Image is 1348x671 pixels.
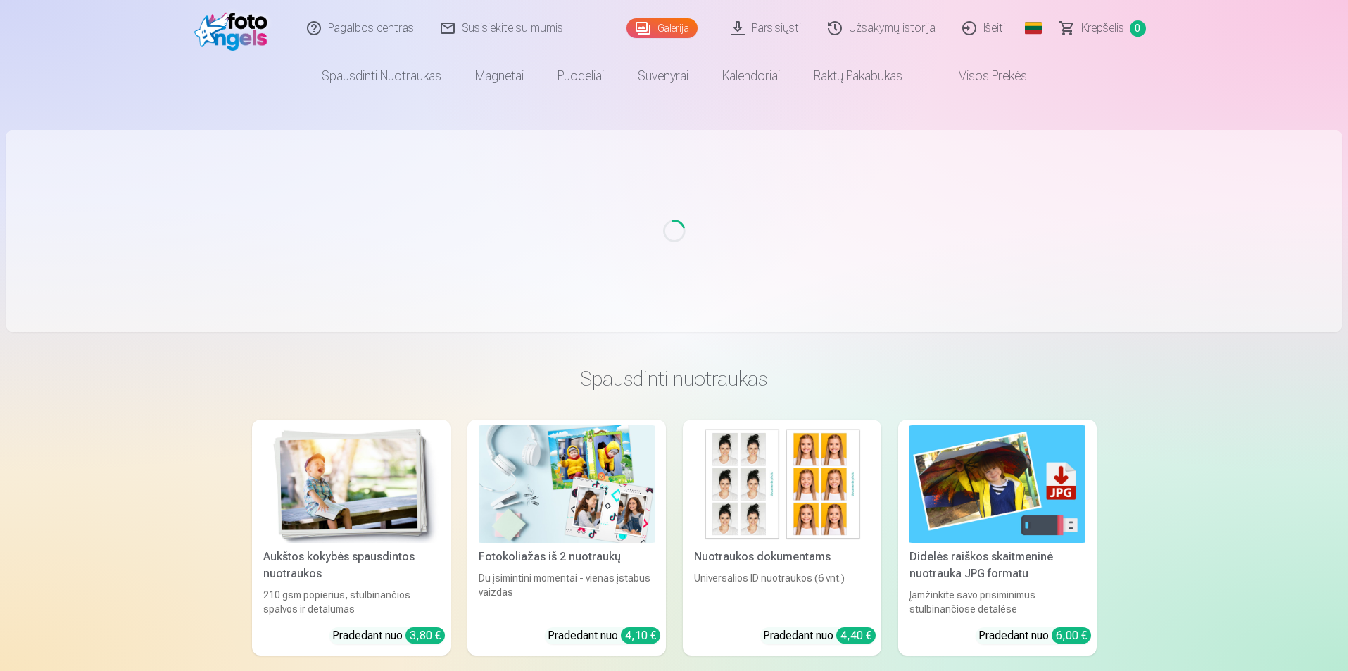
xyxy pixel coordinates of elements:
[473,571,660,616] div: Du įsimintini momentai - vienas įstabus vaizdas
[683,420,881,656] a: Nuotraukos dokumentamsNuotraukos dokumentamsUniversalios ID nuotraukos (6 vnt.)Pradedant nuo 4,40 €
[405,627,445,644] div: 3,80 €
[688,548,876,565] div: Nuotraukos dokumentams
[473,548,660,565] div: Fotokoliažas iš 2 nuotraukų
[909,425,1085,543] img: Didelės raiškos skaitmeninė nuotrauka JPG formatu
[1052,627,1091,644] div: 6,00 €
[1081,20,1124,37] span: Krepšelis
[541,56,621,96] a: Puodeliai
[1130,20,1146,37] span: 0
[258,588,445,616] div: 210 gsm popierius, stulbinančios spalvos ir detalumas
[797,56,919,96] a: Raktų pakabukas
[479,425,655,543] img: Fotokoliažas iš 2 nuotraukų
[694,425,870,543] img: Nuotraukos dokumentams
[904,548,1091,582] div: Didelės raiškos skaitmeninė nuotrauka JPG formatu
[332,627,445,644] div: Pradedant nuo
[621,56,705,96] a: Suvenyrai
[898,420,1097,656] a: Didelės raiškos skaitmeninė nuotrauka JPG formatuDidelės raiškos skaitmeninė nuotrauka JPG format...
[904,588,1091,616] div: Įamžinkite savo prisiminimus stulbinančiose detalėse
[194,6,275,51] img: /fa2
[836,627,876,644] div: 4,40 €
[458,56,541,96] a: Magnetai
[978,627,1091,644] div: Pradedant nuo
[705,56,797,96] a: Kalendoriai
[763,627,876,644] div: Pradedant nuo
[252,420,451,656] a: Aukštos kokybės spausdintos nuotraukos Aukštos kokybės spausdintos nuotraukos210 gsm popierius, s...
[919,56,1044,96] a: Visos prekės
[626,18,698,38] a: Galerija
[467,420,666,656] a: Fotokoliažas iš 2 nuotraukųFotokoliažas iš 2 nuotraukųDu įsimintini momentai - vienas įstabus vai...
[621,627,660,644] div: 4,10 €
[688,571,876,616] div: Universalios ID nuotraukos (6 vnt.)
[548,627,660,644] div: Pradedant nuo
[258,548,445,582] div: Aukštos kokybės spausdintos nuotraukos
[305,56,458,96] a: Spausdinti nuotraukas
[263,366,1085,391] h3: Spausdinti nuotraukas
[263,425,439,543] img: Aukštos kokybės spausdintos nuotraukos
